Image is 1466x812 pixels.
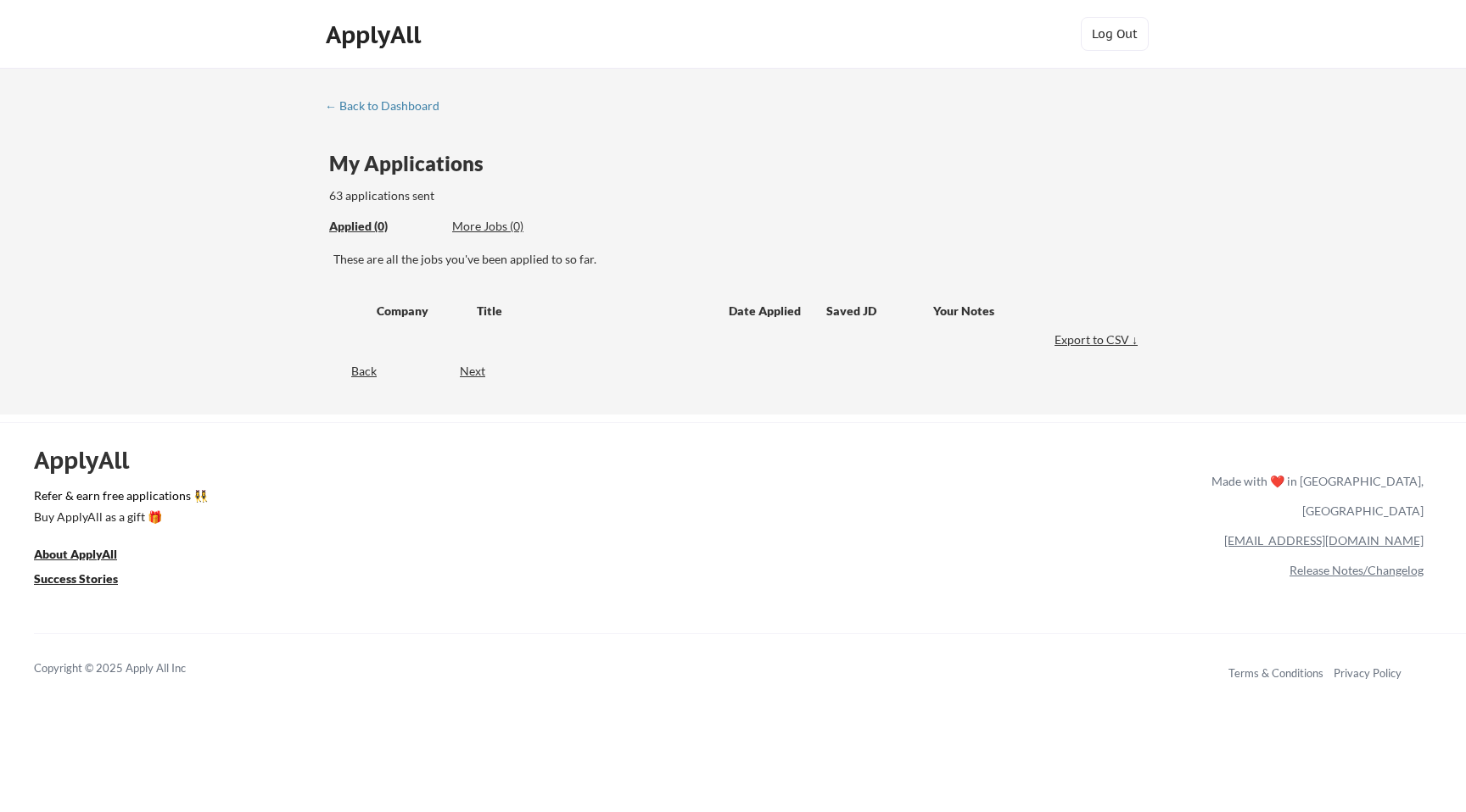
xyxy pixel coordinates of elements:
a: Privacy Policy [1334,666,1402,680]
a: [EMAIL_ADDRESS][DOMAIN_NAME] [1224,533,1424,548]
u: About ApplyAll [34,547,117,561]
div: These are all the jobs you've been applied to so far. [329,218,439,236]
div: Saved JD [826,295,933,325]
a: Success Stories [34,570,141,591]
div: Next [460,363,505,380]
a: Terms & Conditions [1228,666,1323,680]
div: Date Applied [729,303,803,320]
div: Applied (0) [329,218,439,235]
div: These are job applications we think you'd be a good fit for, but couldn't apply you to automatica... [452,218,577,236]
div: Company [377,303,462,320]
div: Back [325,363,377,380]
div: Made with ❤️ in [GEOGRAPHIC_DATA], [GEOGRAPHIC_DATA] [1205,466,1424,526]
a: Release Notes/Changelog [1290,563,1424,577]
div: ApplyAll [34,446,148,475]
div: Title [477,303,713,320]
div: My Applications [329,153,497,174]
a: Buy ApplyAll as a gift 🎁 [34,508,204,529]
a: Refer & earn free applications 👯‍♀️ [34,490,857,508]
a: About ApplyAll [34,545,141,566]
div: Buy ApplyAll as a gift 🎁 [34,511,204,523]
div: Copyright © 2025 Apply All Inc [34,660,229,677]
a: ← Back to Dashboard [325,99,452,116]
div: 63 applications sent [329,187,657,204]
div: These are all the jobs you've been applied to so far. [333,251,1142,268]
div: More Jobs (0) [452,218,577,235]
div: Export to CSV ↓ [1055,331,1142,348]
div: Your Notes [933,303,1127,320]
u: Success Stories [34,571,118,586]
div: ApplyAll [326,20,426,49]
div: ← Back to Dashboard [325,100,452,112]
button: Log Out [1081,17,1149,51]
